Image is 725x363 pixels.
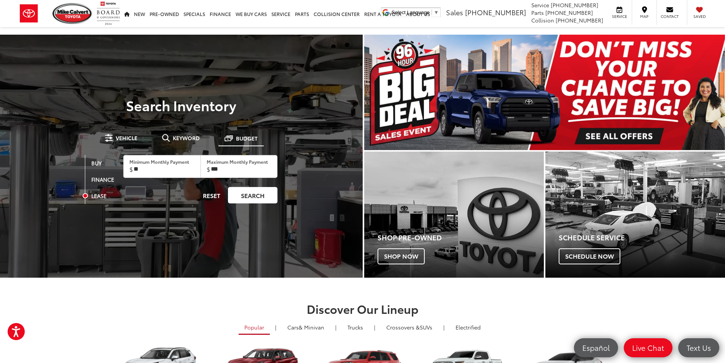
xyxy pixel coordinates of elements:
[691,14,708,19] span: Saved
[545,9,593,16] span: [PHONE_NUMBER]
[239,321,270,335] a: Popular
[611,14,628,19] span: Service
[207,158,268,165] label: Maximum Monthly Payment
[173,135,200,141] span: Keyword
[683,343,715,352] span: Text Us
[364,152,544,278] div: Toyota
[465,7,526,17] span: [PHONE_NUMBER]
[446,7,463,17] span: Sales
[628,343,668,352] span: Live Chat
[85,155,105,171] button: Buy
[236,136,258,141] span: Budget
[636,14,653,19] span: Map
[195,187,228,203] button: Reset
[299,323,324,331] span: & Minivan
[116,135,137,141] span: Vehicle
[531,9,544,16] span: Parts
[333,323,338,331] li: |
[661,14,679,19] span: Contact
[624,338,672,357] a: Live Chat
[559,248,620,264] span: Schedule Now
[551,1,598,9] span: [PHONE_NUMBER]
[545,152,725,278] a: Schedule Service Schedule Now
[85,188,110,204] button: Lease
[434,10,439,15] span: ▼
[381,321,438,334] a: SUVs
[228,187,277,203] a: Search
[386,323,420,331] span: Crossovers &
[378,234,544,241] h4: Shop Pre-Owned
[678,338,719,357] a: Text Us
[556,16,603,24] span: [PHONE_NUMBER]
[378,248,425,264] span: Shop Now
[342,321,369,334] a: Trucks
[282,321,330,334] a: Cars
[85,171,118,188] button: Finance
[545,152,725,278] div: Toyota
[364,152,544,278] a: Shop Pre-Owned Shop Now
[450,321,486,334] a: Electrified
[32,98,331,113] h3: Search Inventory
[531,16,554,24] span: Collision
[574,338,618,357] a: Español
[129,158,189,165] label: Minimum Monthly Payment
[53,3,93,24] img: Mike Calvert Toyota
[441,323,446,331] li: |
[578,343,613,352] span: Español
[372,323,377,331] li: |
[559,234,725,241] h4: Schedule Service
[531,1,549,9] span: Service
[273,323,278,331] li: |
[94,302,631,315] h2: Discover Our Lineup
